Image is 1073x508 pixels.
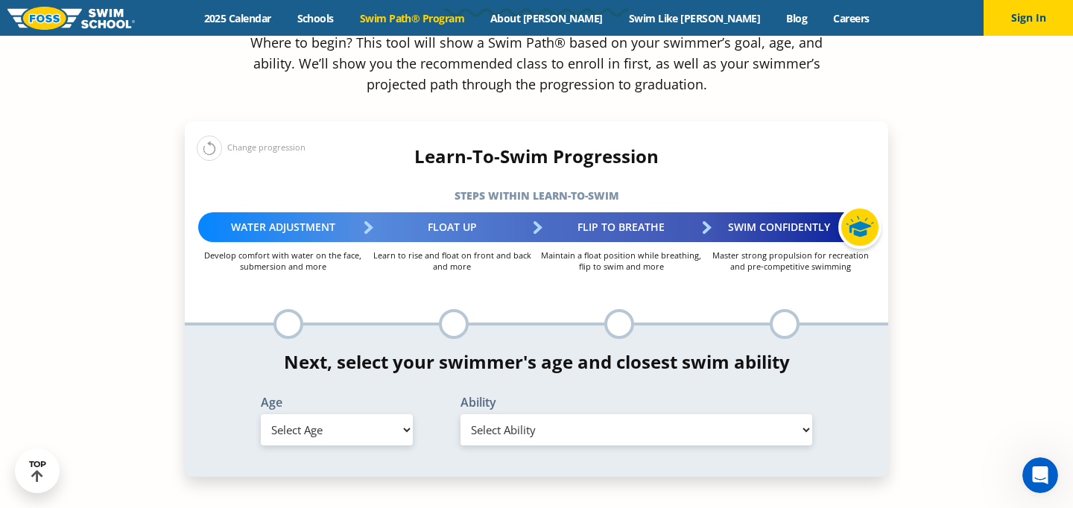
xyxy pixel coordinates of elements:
div: Water Adjustment [198,212,367,242]
iframe: Intercom live chat [1022,457,1058,493]
h4: Next, select your swimmer's age and closest swim ability [185,352,888,372]
div: Float Up [367,212,536,242]
p: Master strong propulsion for recreation and pre-competitive swimming [706,250,875,272]
div: Flip to Breathe [536,212,706,242]
p: Maintain a float position while breathing, flip to swim and more [536,250,706,272]
a: Schools [284,11,346,25]
a: About [PERSON_NAME] [478,11,616,25]
h4: Learn-To-Swim Progression [185,146,888,167]
p: Develop comfort with water on the face, submersion and more [198,250,367,272]
a: Careers [820,11,882,25]
label: Age [261,396,413,408]
div: TOP [29,460,46,483]
a: Blog [773,11,820,25]
p: Learn to rise and float on front and back and more [367,250,536,272]
a: 2025 Calendar [191,11,284,25]
h5: Steps within Learn-to-Swim [185,185,888,206]
a: Swim Path® Program [346,11,477,25]
p: Where to begin? This tool will show a Swim Path® based on your swimmer’s goal, age, and ability. ... [244,32,829,95]
div: Swim Confidently [706,212,875,242]
label: Ability [460,396,812,408]
div: Change progression [197,135,306,161]
img: FOSS Swim School Logo [7,7,135,30]
a: Swim Like [PERSON_NAME] [615,11,773,25]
